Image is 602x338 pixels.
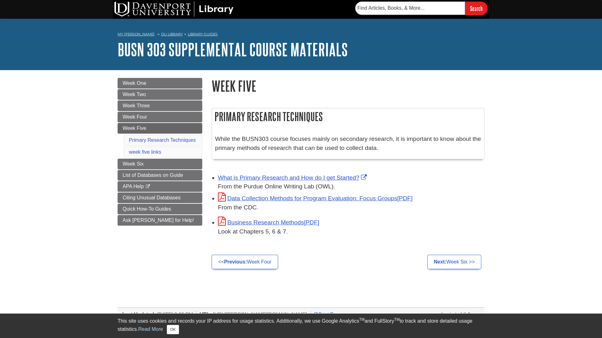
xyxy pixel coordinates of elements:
[213,312,307,317] span: [URL][PERSON_NAME][DOMAIN_NAME]
[427,255,481,269] a: Next:Week Six >>
[212,108,484,125] h2: Primary Research Techniques
[129,137,196,143] a: Primary Research Techniques
[145,185,150,189] i: This link opens in a new window
[314,312,342,317] a: Print Page
[212,255,278,269] a: <<Previous:Week Four
[218,227,484,236] div: Look at Chapters 5, 6 & 7.
[123,184,144,189] span: APA Help
[218,203,484,212] div: From the CDC.
[118,204,202,214] a: Quick How-To Guides
[123,172,183,178] span: List of Databases on Guide
[355,2,465,15] input: Find Articles, Books, & More...
[123,80,146,86] span: Week One
[123,161,144,166] span: Week Six
[118,123,202,134] a: Week Five
[118,112,202,122] a: Week Four
[118,181,202,192] a: APA Help
[157,312,193,317] span: [DATE] 2:29 PM
[123,114,147,120] span: Week Four
[394,317,399,322] sup: TM
[188,32,218,36] a: Library Guides
[118,215,202,226] a: Ask [PERSON_NAME] for Help!
[129,149,161,155] a: week five links
[123,218,194,223] span: Ask [PERSON_NAME] for Help!
[118,170,202,181] a: List of Databases on Guide
[118,89,202,100] a: Week Two
[218,174,368,181] a: Link opens in new window
[359,317,364,322] sup: TM
[118,32,155,37] a: My [PERSON_NAME]
[465,2,488,15] input: Search
[118,40,348,59] a: BUSN 303 Supplemental Course Materials
[118,192,202,203] a: Citing Unusual Databases
[218,219,319,226] a: Link opens in new window
[118,78,202,89] a: Week One
[218,195,413,202] a: Link opens in new window
[123,206,171,212] span: Quick How-To Guides
[167,325,179,334] button: Close
[114,2,234,17] img: DU Library
[161,32,183,36] a: DU Library
[441,312,479,317] a: Login to LibApps
[123,125,146,131] span: Week Five
[434,259,446,264] strong: Next:
[118,78,202,226] div: Guide Page Menu
[212,78,484,94] h1: Week Five
[314,312,319,317] i: Print Page
[123,92,146,97] span: Week Two
[118,30,484,40] nav: breadcrumb
[122,312,156,317] span: Last Updated:
[118,100,202,111] a: Week Three
[218,182,484,191] div: From the Purdue Online Writing Lab (OWL).
[123,103,150,108] span: Week Three
[138,326,163,332] a: Read More
[355,2,488,15] form: Searches DU Library's articles, books, and more
[200,312,212,317] span: URL:
[123,195,181,200] span: Citing Unusual Databases
[118,317,484,334] div: This site uses cookies and records your IP address for usage statistics. Additionally, we use Goo...
[118,159,202,169] a: Week Six
[224,259,247,264] strong: Previous:
[215,135,481,153] p: While the BUSN303 course focuses mainly on secondary research, it is important to know about the ...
